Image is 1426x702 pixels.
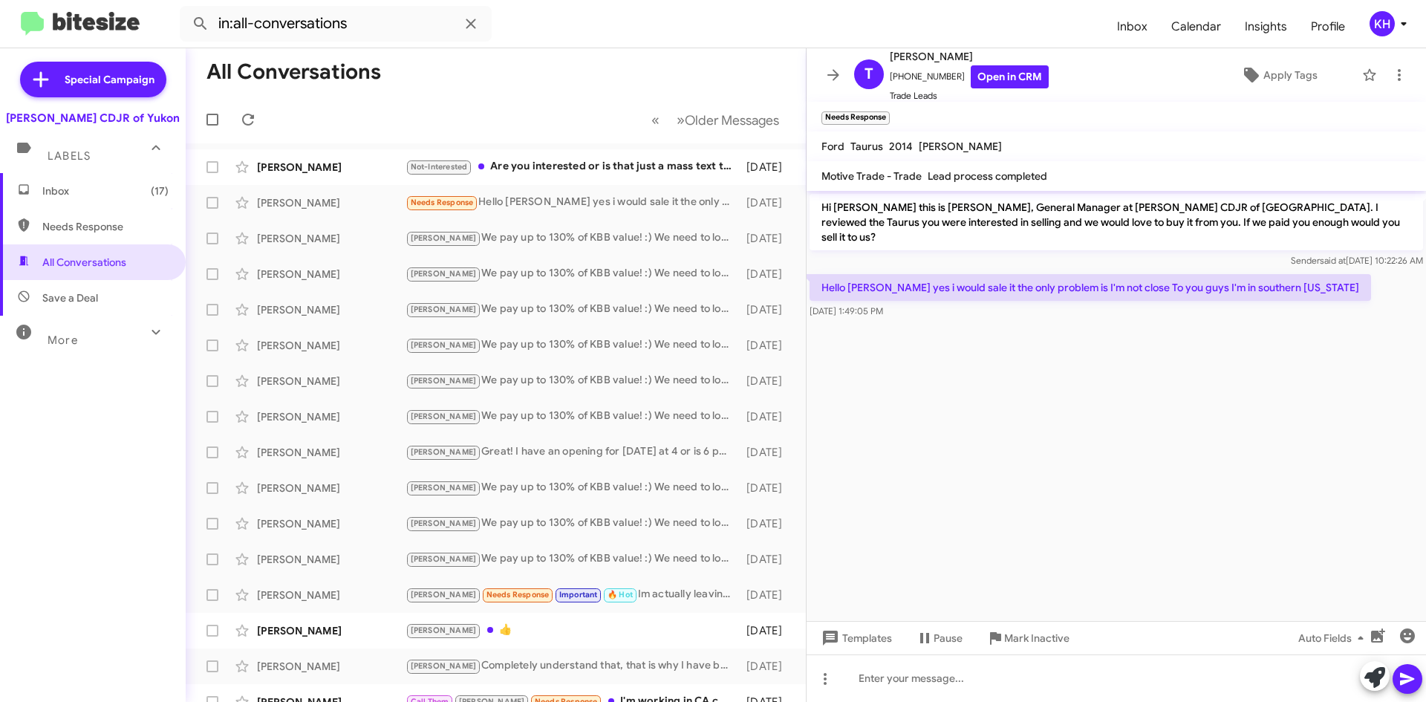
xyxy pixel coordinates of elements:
[257,267,406,282] div: [PERSON_NAME]
[42,255,126,270] span: All Conversations
[411,483,477,493] span: [PERSON_NAME]
[1357,11,1410,36] button: KH
[810,194,1423,250] p: Hi [PERSON_NAME] this is [PERSON_NAME], General Manager at [PERSON_NAME] CDJR of [GEOGRAPHIC_DATA...
[559,590,598,599] span: Important
[42,219,169,234] span: Needs Response
[406,301,739,318] div: We pay up to 130% of KBB value! :) We need to look under the hood to get you an exact number - so...
[739,588,794,602] div: [DATE]
[48,149,91,163] span: Labels
[890,65,1049,88] span: [PHONE_NUMBER]
[257,231,406,246] div: [PERSON_NAME]
[642,105,668,135] button: Previous
[406,230,739,247] div: We pay up to 130% of KBB value! :) We need to look under the hood to get you an exact number - so...
[151,183,169,198] span: (17)
[865,62,873,86] span: T
[1202,62,1355,88] button: Apply Tags
[739,409,794,424] div: [DATE]
[411,198,474,207] span: Needs Response
[411,519,477,528] span: [PERSON_NAME]
[904,625,974,651] button: Pause
[406,515,739,532] div: We pay up to 130% of KBB value! :) We need to look under the hood to get you an exact number - so...
[411,554,477,564] span: [PERSON_NAME]
[406,657,739,675] div: Completely understand that, that is why I have been giving top dollar offers for vehicle to help ...
[257,302,406,317] div: [PERSON_NAME]
[974,625,1081,651] button: Mark Inactive
[739,659,794,674] div: [DATE]
[411,269,477,279] span: [PERSON_NAME]
[810,274,1371,301] p: Hello [PERSON_NAME] yes i would sale it the only problem is I'm not close To you guys I'm in sout...
[608,590,633,599] span: 🔥 Hot
[257,160,406,175] div: [PERSON_NAME]
[257,552,406,567] div: [PERSON_NAME]
[1370,11,1395,36] div: KH
[739,302,794,317] div: [DATE]
[411,590,477,599] span: [PERSON_NAME]
[821,111,890,125] small: Needs Response
[257,516,406,531] div: [PERSON_NAME]
[411,305,477,314] span: [PERSON_NAME]
[739,195,794,210] div: [DATE]
[821,140,844,153] span: Ford
[406,372,739,389] div: We pay up to 130% of KBB value! :) We need to look under the hood to get you an exact number - so...
[206,60,381,84] h1: All Conversations
[971,65,1049,88] a: Open in CRM
[668,105,788,135] button: Next
[739,623,794,638] div: [DATE]
[1233,5,1299,48] a: Insights
[257,338,406,353] div: [PERSON_NAME]
[411,625,477,635] span: [PERSON_NAME]
[821,169,922,183] span: Motive Trade - Trade
[807,625,904,651] button: Templates
[1159,5,1233,48] a: Calendar
[739,338,794,353] div: [DATE]
[685,112,779,129] span: Older Messages
[257,481,406,495] div: [PERSON_NAME]
[739,160,794,175] div: [DATE]
[257,659,406,674] div: [PERSON_NAME]
[818,625,892,651] span: Templates
[257,409,406,424] div: [PERSON_NAME]
[889,140,913,153] span: 2014
[739,552,794,567] div: [DATE]
[739,516,794,531] div: [DATE]
[1291,255,1423,266] span: Sender [DATE] 10:22:26 AM
[406,479,739,496] div: We pay up to 130% of KBB value! :) We need to look under the hood to get you an exact number - so...
[739,374,794,389] div: [DATE]
[406,443,739,461] div: Great! I have an opening for [DATE] at 4 or is 6 pm better for you?
[406,337,739,354] div: We pay up to 130% of KBB value! :) We need to look under the hood to get you an exact number - so...
[180,6,492,42] input: Search
[42,290,98,305] span: Save a Deal
[739,231,794,246] div: [DATE]
[1263,62,1318,88] span: Apply Tags
[739,445,794,460] div: [DATE]
[20,62,166,97] a: Special Campaign
[411,233,477,243] span: [PERSON_NAME]
[65,72,154,87] span: Special Campaign
[406,550,739,568] div: We pay up to 130% of KBB value! :) We need to look under the hood to get you an exact number - so...
[739,481,794,495] div: [DATE]
[1299,5,1357,48] span: Profile
[739,267,794,282] div: [DATE]
[257,445,406,460] div: [PERSON_NAME]
[928,169,1047,183] span: Lead process completed
[257,195,406,210] div: [PERSON_NAME]
[257,623,406,638] div: [PERSON_NAME]
[406,586,739,603] div: Im actually leaving for vation ,so I wont be dealing with that at this time.
[411,162,468,172] span: Not-Interested
[42,183,169,198] span: Inbox
[257,374,406,389] div: [PERSON_NAME]
[257,588,406,602] div: [PERSON_NAME]
[406,265,739,282] div: We pay up to 130% of KBB value! :) We need to look under the hood to get you an exact number - so...
[1298,625,1370,651] span: Auto Fields
[1286,625,1381,651] button: Auto Fields
[934,625,963,651] span: Pause
[411,447,477,457] span: [PERSON_NAME]
[411,661,477,671] span: [PERSON_NAME]
[651,111,660,129] span: «
[1320,255,1346,266] span: said at
[1105,5,1159,48] a: Inbox
[406,158,739,175] div: Are you interested or is that just a mass text to everyone that's bought a vehicle there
